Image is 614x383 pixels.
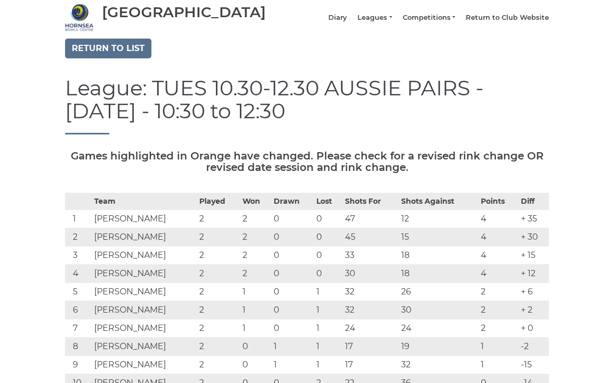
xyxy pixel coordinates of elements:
td: 2 [197,283,239,302]
td: 2 [65,229,92,247]
td: + 12 [518,265,549,283]
td: 4 [478,211,518,229]
th: Diff [518,194,549,211]
td: 24 [342,320,399,338]
td: 2 [240,265,271,283]
div: [GEOGRAPHIC_DATA] [102,5,266,21]
td: + 6 [518,283,549,302]
td: 30 [399,302,478,320]
td: 0 [271,229,314,247]
td: 4 [478,247,518,265]
th: Played [197,194,239,211]
td: 1 [478,338,518,356]
td: 0 [314,265,342,283]
td: 4 [478,229,518,247]
td: [PERSON_NAME] [92,265,197,283]
td: 0 [314,229,342,247]
td: -15 [518,356,549,375]
td: [PERSON_NAME] [92,302,197,320]
td: 1 [314,302,342,320]
td: 0 [314,247,342,265]
td: 2 [240,247,271,265]
td: 47 [342,211,399,229]
td: 1 [240,320,271,338]
th: Drawn [271,194,314,211]
td: 1 [65,211,92,229]
td: 1 [314,338,342,356]
a: Return to list [65,39,151,59]
td: [PERSON_NAME] [92,211,197,229]
td: [PERSON_NAME] [92,247,197,265]
td: 32 [342,302,399,320]
td: 4 [65,265,92,283]
th: Lost [314,194,342,211]
td: [PERSON_NAME] [92,356,197,375]
td: 12 [399,211,478,229]
td: 0 [240,338,271,356]
td: + 30 [518,229,549,247]
th: Team [92,194,197,211]
a: Return to Club Website [466,14,549,23]
td: + 15 [518,247,549,265]
td: 0 [271,211,314,229]
td: 2 [240,211,271,229]
td: -2 [518,338,549,356]
td: [PERSON_NAME] [92,283,197,302]
td: 24 [399,320,478,338]
td: 33 [342,247,399,265]
td: [PERSON_NAME] [92,229,197,247]
td: 1 [271,338,314,356]
td: 9 [65,356,92,375]
td: 2 [197,265,239,283]
td: 1 [314,283,342,302]
td: 2 [197,320,239,338]
td: 7 [65,320,92,338]
td: 1 [478,356,518,375]
td: 2 [197,302,239,320]
td: 2 [197,247,239,265]
td: 0 [271,302,314,320]
td: + 0 [518,320,549,338]
h5: Games highlighted in Orange have changed. Please check for a revised rink change OR revised date ... [65,151,549,174]
td: 30 [342,265,399,283]
td: + 35 [518,211,549,229]
img: Hornsea Bowls Centre [65,4,94,32]
td: 32 [342,283,399,302]
td: 15 [399,229,478,247]
td: 18 [399,247,478,265]
th: Shots Against [399,194,478,211]
a: Diary [328,14,347,23]
a: Leagues [357,14,392,23]
td: 0 [271,283,314,302]
td: 45 [342,229,399,247]
td: 1 [240,302,271,320]
td: 6 [65,302,92,320]
td: 0 [271,247,314,265]
td: 26 [399,283,478,302]
td: 2 [197,338,239,356]
td: 1 [240,283,271,302]
td: 17 [342,356,399,375]
td: 4 [478,265,518,283]
td: 2 [197,211,239,229]
td: 0 [271,265,314,283]
td: 0 [314,211,342,229]
td: 18 [399,265,478,283]
th: Points [478,194,518,211]
th: Shots For [342,194,399,211]
td: 2 [197,229,239,247]
td: 0 [240,356,271,375]
td: 5 [65,283,92,302]
td: 2 [478,283,518,302]
a: Competitions [403,14,455,23]
td: 19 [399,338,478,356]
td: 8 [65,338,92,356]
td: 3 [65,247,92,265]
td: 2 [478,302,518,320]
td: 2 [240,229,271,247]
h1: League: TUES 10.30-12.30 AUSSIE PAIRS - [DATE] - 10:30 to 12:30 [65,77,549,135]
td: 1 [271,356,314,375]
td: 1 [314,356,342,375]
td: 0 [271,320,314,338]
td: [PERSON_NAME] [92,320,197,338]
